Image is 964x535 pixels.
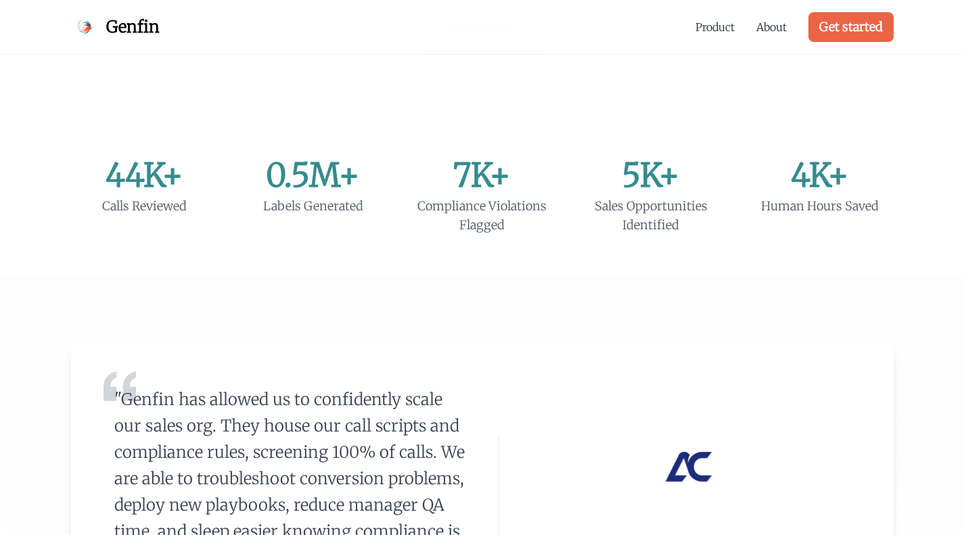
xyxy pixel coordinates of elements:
div: 0.5M+ [239,159,387,191]
div: 7K+ [409,159,556,191]
div: Labels Generated [239,197,387,216]
span: Genfin [106,16,160,38]
div: Calls Reviewed [71,197,219,216]
a: Product [695,19,735,35]
div: 5K+ [577,159,725,191]
div: 44K+ [71,159,219,191]
a: Get started [808,12,894,42]
a: About [756,19,787,35]
a: Genfin [71,14,160,41]
img: Genfin Logo [71,14,98,41]
img: Quote [104,370,136,402]
div: Sales Opportunities Identified [577,197,725,235]
div: Human Hours Saved [746,197,894,216]
div: 4K+ [746,159,894,191]
div: Compliance Violations Flagged [409,197,556,235]
img: AutoComplete.io [658,437,723,502]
